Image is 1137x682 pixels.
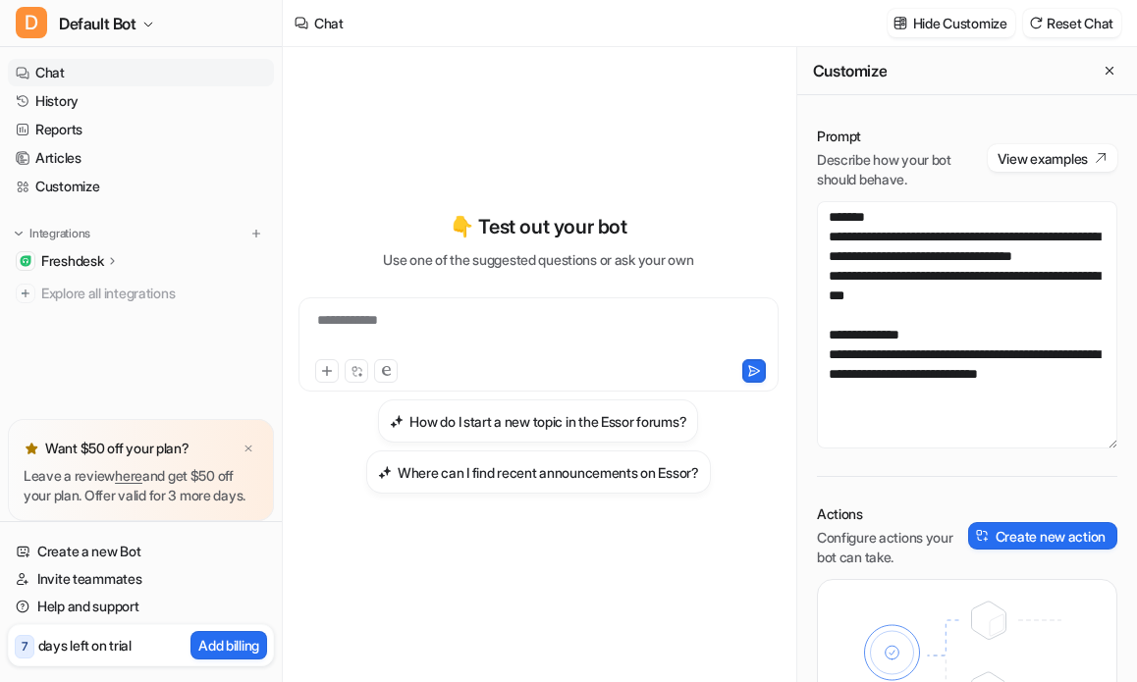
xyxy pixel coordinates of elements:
[314,13,344,33] div: Chat
[45,439,189,458] p: Want $50 off your plan?
[383,249,693,270] p: Use one of the suggested questions or ask your own
[16,7,47,38] span: D
[243,443,254,455] img: x
[12,227,26,240] img: expand menu
[22,638,27,656] p: 7
[8,565,274,593] a: Invite teammates
[817,150,988,189] p: Describe how your bot should behave.
[8,173,274,200] a: Customize
[8,59,274,86] a: Chat
[8,280,274,307] a: Explore all integrations
[378,465,392,480] img: Where can I find recent announcements on Essor?
[817,127,988,146] p: Prompt
[8,87,274,115] a: History
[8,538,274,565] a: Create a new Bot
[813,61,887,80] h2: Customize
[20,255,31,267] img: Freshdesk
[398,462,699,483] h3: Where can I find recent announcements on Essor?
[817,504,968,524] p: Actions
[888,9,1015,37] button: Hide Customize
[1029,16,1043,30] img: reset
[8,224,96,243] button: Integrations
[976,529,990,543] img: create-action-icon.svg
[41,251,103,271] p: Freshdesk
[38,635,132,656] p: days left on trial
[29,226,90,241] p: Integrations
[41,278,266,309] span: Explore all integrations
[198,635,259,656] p: Add billing
[16,284,35,303] img: explore all integrations
[378,399,698,443] button: How do I start a new topic in the Essor forums?How do I start a new topic in the Essor forums?
[115,467,142,484] a: here
[817,528,968,567] p: Configure actions your bot can take.
[8,593,274,620] a: Help and support
[190,631,267,659] button: Add billing
[409,411,686,432] h3: How do I start a new topic in the Essor forums?
[8,144,274,172] a: Articles
[249,227,263,240] img: menu_add.svg
[24,441,39,456] img: star
[893,16,907,30] img: customize
[24,466,258,505] p: Leave a review and get $50 off your plan. Offer valid for 3 more days.
[366,450,711,494] button: Where can I find recent announcements on Essor?Where can I find recent announcements on Essor?
[59,10,136,37] span: Default Bot
[8,116,274,143] a: Reports
[390,414,404,429] img: How do I start a new topic in the Essor forums?
[450,212,626,241] p: 👇 Test out your bot
[913,13,1007,33] p: Hide Customize
[1098,59,1121,82] button: Close flyout
[968,522,1117,550] button: Create new action
[988,144,1117,172] button: View examples
[1023,9,1121,37] button: Reset Chat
